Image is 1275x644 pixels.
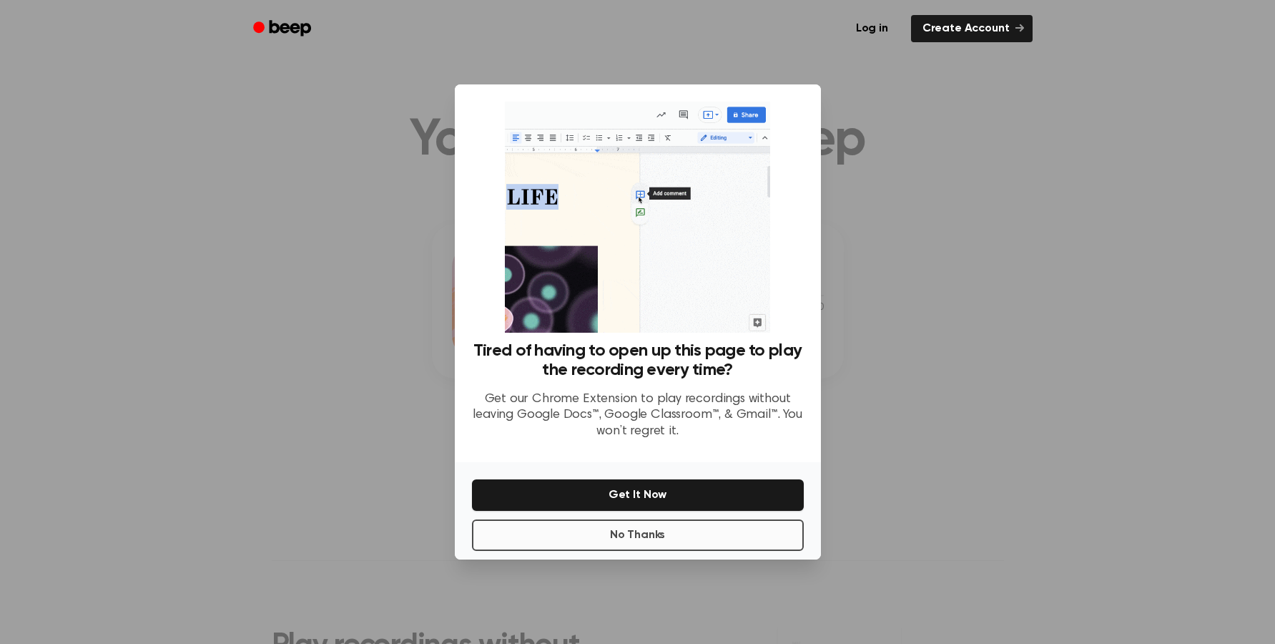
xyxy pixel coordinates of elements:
button: No Thanks [472,519,804,551]
img: Beep extension in action [505,102,770,333]
a: Create Account [911,15,1033,42]
a: Log in [842,12,902,45]
a: Beep [243,15,324,43]
h3: Tired of having to open up this page to play the recording every time? [472,341,804,380]
button: Get It Now [472,479,804,511]
p: Get our Chrome Extension to play recordings without leaving Google Docs™, Google Classroom™, & Gm... [472,391,804,440]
